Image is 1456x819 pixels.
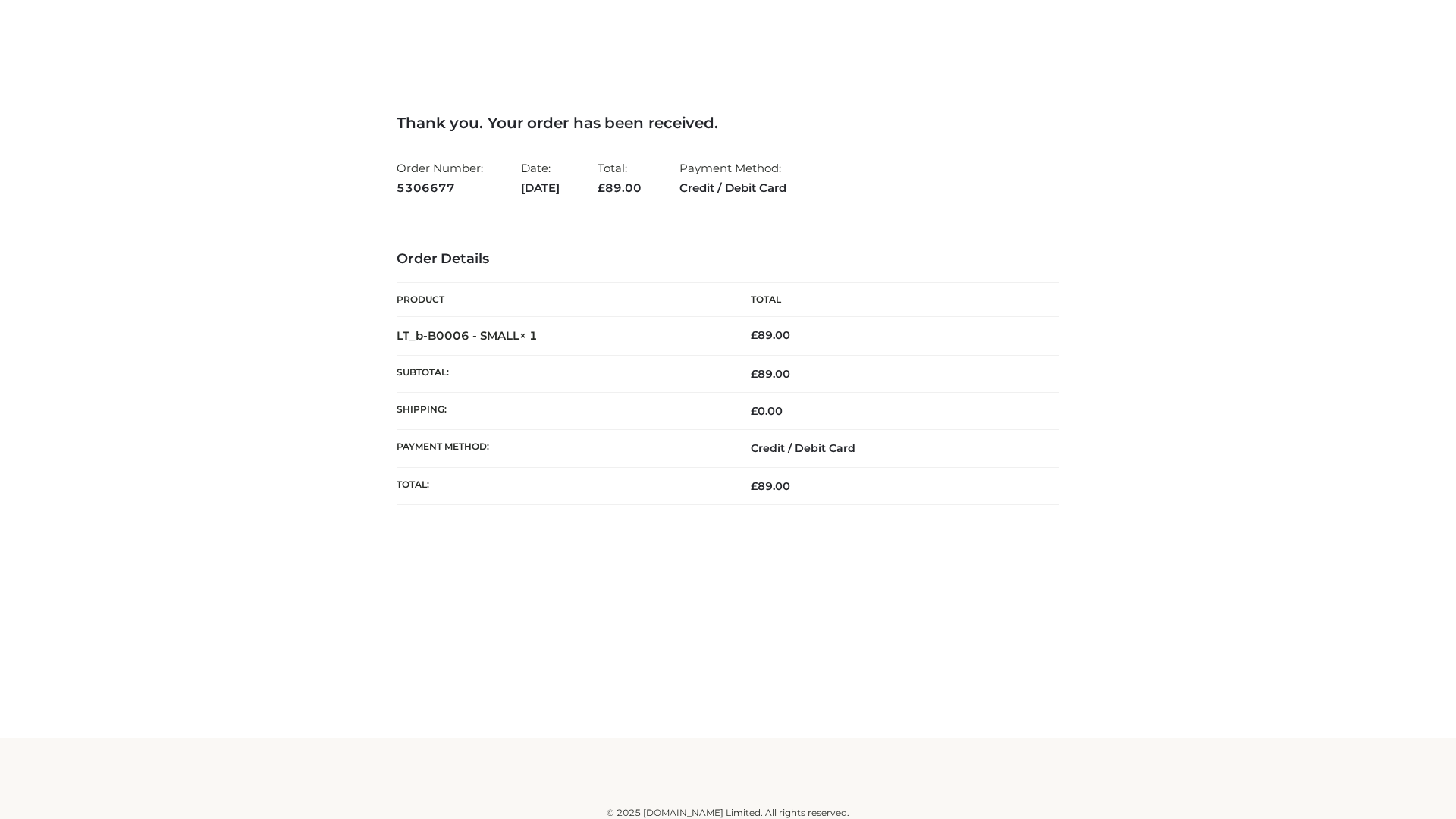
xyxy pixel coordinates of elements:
span: £ [751,328,758,342]
span: 89.00 [598,180,642,195]
h3: Thank you. Your order has been received. [397,114,1059,132]
strong: [DATE] [521,178,560,198]
li: Total: [598,155,642,201]
strong: × 1 [519,328,538,343]
th: Product [397,283,728,317]
li: Order Number: [397,155,483,201]
span: £ [751,404,758,418]
span: 89.00 [751,479,790,493]
bdi: 0.00 [751,404,783,418]
li: Date: [521,155,560,201]
span: £ [598,180,605,195]
th: Total: [397,467,728,504]
th: Subtotal: [397,355,728,392]
strong: 5306677 [397,178,483,198]
bdi: 89.00 [751,328,790,342]
th: Shipping: [397,393,728,430]
span: 89.00 [751,367,790,381]
strong: LT_b-B0006 - SMALL [397,328,538,343]
span: £ [751,367,758,381]
td: Credit / Debit Card [728,430,1059,467]
strong: Credit / Debit Card [679,178,786,198]
li: Payment Method: [679,155,786,201]
th: Payment method: [397,430,728,467]
th: Total [728,283,1059,317]
h3: Order Details [397,251,1059,268]
span: £ [751,479,758,493]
